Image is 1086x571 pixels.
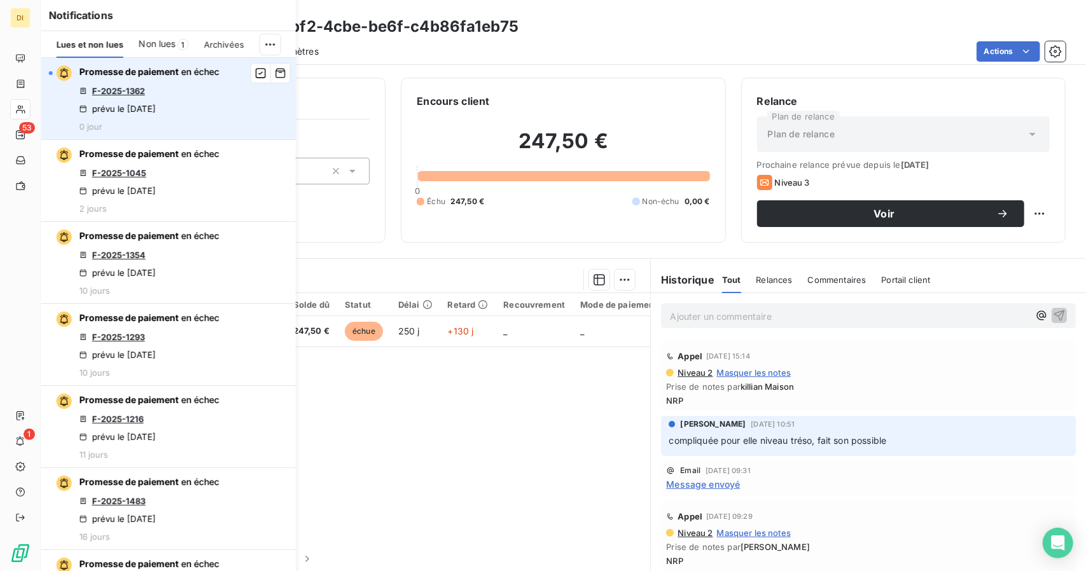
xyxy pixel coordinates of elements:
span: 0 jour [80,121,102,132]
h6: Notifications [49,8,288,23]
span: Niveau 3 [775,177,810,188]
span: échue [345,322,383,341]
span: Portail client [882,275,931,285]
button: Promesse de paiement en échecF-2025-1362prévu le [DATE]0 jour [41,58,296,140]
span: Appel [678,511,702,521]
a: F-2025-1483 [92,496,146,506]
span: 247,50 € [293,325,330,338]
span: Voir [772,209,996,219]
span: Tout [722,275,741,285]
span: Email [680,467,700,474]
span: Prochaine relance prévue depuis le [757,160,1050,170]
a: F-2025-1045 [92,168,146,178]
span: Commentaires [808,275,867,285]
a: F-2025-1293 [92,332,145,342]
span: en échec [181,312,219,323]
span: Promesse de paiement [80,148,179,159]
span: en échec [181,148,219,159]
a: F-2025-1362 [92,86,145,96]
a: F-2025-1216 [92,414,144,424]
div: Statut [345,299,383,310]
div: prévu le [DATE] [80,514,156,524]
span: Archivées [204,39,244,50]
span: Promesse de paiement [80,476,179,487]
div: Recouvrement [503,299,565,310]
div: Open Intercom Messenger [1043,528,1073,558]
span: Plan de relance [768,128,835,141]
span: 0,00 € [685,196,710,207]
span: Promesse de paiement [80,66,179,77]
div: DI [10,8,31,28]
span: en échec [181,66,219,77]
span: en échec [181,394,219,405]
span: Niveau 2 [676,368,713,378]
span: Prise de notes par [666,542,1071,552]
span: Promesse de paiement [80,230,179,241]
span: 10 jours [80,285,110,296]
div: Retard [448,299,489,310]
button: Promesse de paiement en échecF-2025-1293prévu le [DATE]10 jours [41,304,296,386]
span: [DATE] [901,160,929,170]
span: 53 [19,122,35,134]
span: Relances [756,275,793,285]
a: F-2025-1354 [92,250,146,260]
span: 2 jours [80,203,107,214]
span: 1 [177,39,188,50]
span: 11 jours [80,450,108,460]
h2: 247,50 € [417,128,709,167]
span: [PERSON_NAME] [680,418,746,430]
span: Échu [427,196,445,207]
button: Promesse de paiement en échecF-2025-1354prévu le [DATE]10 jours [41,222,296,304]
span: +130 j [448,326,474,336]
button: Promesse de paiement en échecF-2025-1216prévu le [DATE]11 jours [41,386,296,468]
div: Mode de paiement [580,299,657,310]
span: Promesse de paiement [80,558,179,569]
span: Promesse de paiement [80,394,179,405]
span: Non lues [139,38,176,50]
img: Logo LeanPay [10,543,31,563]
span: NRP [666,556,1071,566]
span: Prise de notes par [666,382,1071,392]
span: [DATE] 15:14 [706,352,750,360]
h6: Encours client [417,93,489,109]
h6: Relance [757,93,1050,109]
span: [DATE] 09:29 [706,513,753,520]
span: [DATE] 10:51 [751,420,795,428]
span: [DATE] 09:31 [706,467,751,474]
h3: Form'help - c4f81bdb-cbf2-4cbe-be6f-c4b86fa1eb75 [112,15,519,38]
span: 247,50 € [450,196,484,207]
span: Masquer les notes [717,528,791,538]
span: killian Maison [741,382,794,392]
span: Promesse de paiement [80,312,179,323]
div: Solde dû [293,299,330,310]
span: Niveau 2 [676,528,713,538]
h6: Historique [651,272,714,287]
div: prévu le [DATE] [80,104,156,114]
span: en échec [181,230,219,241]
span: 1 [24,429,35,440]
button: Voir [757,200,1024,227]
button: Actions [977,41,1040,62]
span: 0 [415,186,420,196]
div: prévu le [DATE] [80,268,156,278]
span: en échec [181,558,219,569]
span: Lues et non lues [57,39,123,50]
span: en échec [181,476,219,487]
span: 16 jours [80,532,110,542]
div: prévu le [DATE] [80,432,156,442]
span: _ [580,326,584,336]
button: Promesse de paiement en échecF-2025-1045prévu le [DATE]2 jours [41,140,296,222]
span: 10 jours [80,368,110,378]
span: Message envoyé [666,478,740,491]
span: NRP [666,396,1071,406]
div: prévu le [DATE] [80,350,156,360]
span: Appel [678,351,702,361]
span: compliquée pour elle niveau tréso, fait son possible [669,435,886,446]
span: Non-échu [643,196,679,207]
span: _ [503,326,507,336]
div: prévu le [DATE] [80,186,156,196]
button: Promesse de paiement en échecF-2025-1483prévu le [DATE]16 jours [41,468,296,550]
div: Délai [398,299,433,310]
span: 250 j [398,326,420,336]
span: [PERSON_NAME] [741,542,810,552]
